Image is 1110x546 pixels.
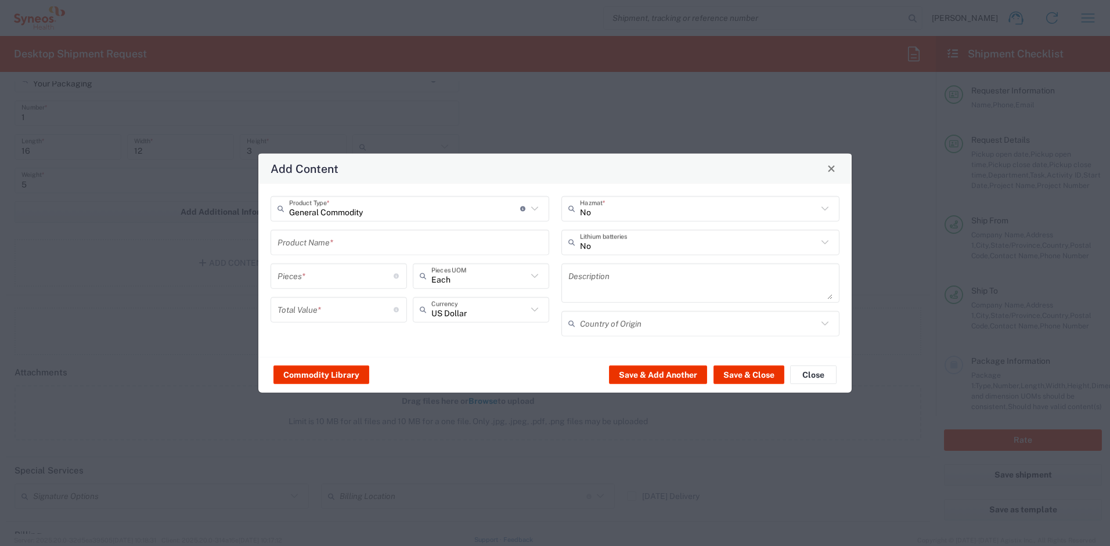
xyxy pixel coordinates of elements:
button: Save & Add Another [609,366,707,384]
h4: Add Content [271,160,338,177]
button: Commodity Library [273,366,369,384]
button: Close [790,366,837,384]
button: Close [823,160,839,176]
button: Save & Close [713,366,784,384]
